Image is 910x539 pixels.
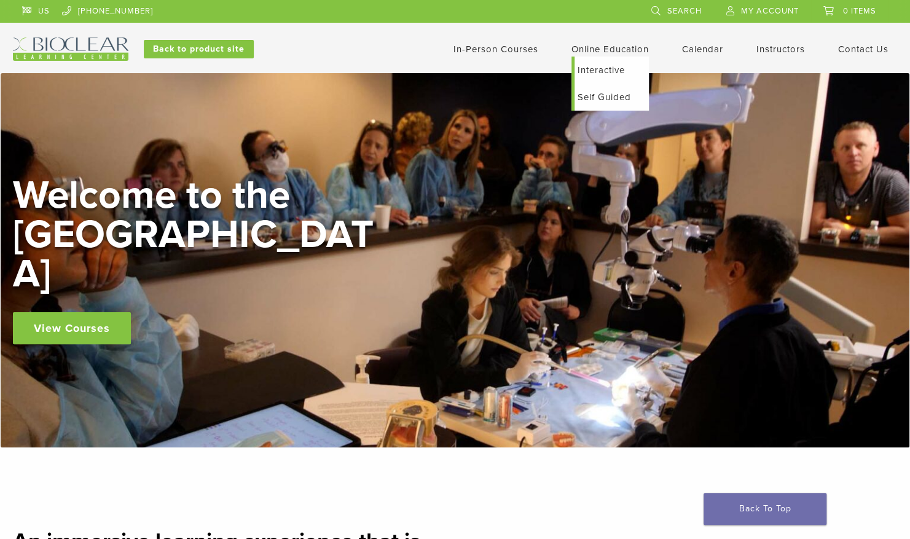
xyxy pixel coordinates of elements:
a: Calendar [682,44,723,55]
a: View Courses [13,312,131,344]
span: Search [667,6,702,16]
a: Back to product site [144,40,254,58]
a: Interactive [575,57,649,84]
span: My Account [741,6,799,16]
span: 0 items [843,6,876,16]
a: In-Person Courses [453,44,538,55]
a: Instructors [756,44,805,55]
a: Back To Top [704,493,826,525]
a: Online Education [571,44,649,55]
img: Bioclear [13,37,128,61]
a: Self Guided [575,84,649,111]
h2: Welcome to the [GEOGRAPHIC_DATA] [13,176,382,294]
a: Contact Us [838,44,888,55]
